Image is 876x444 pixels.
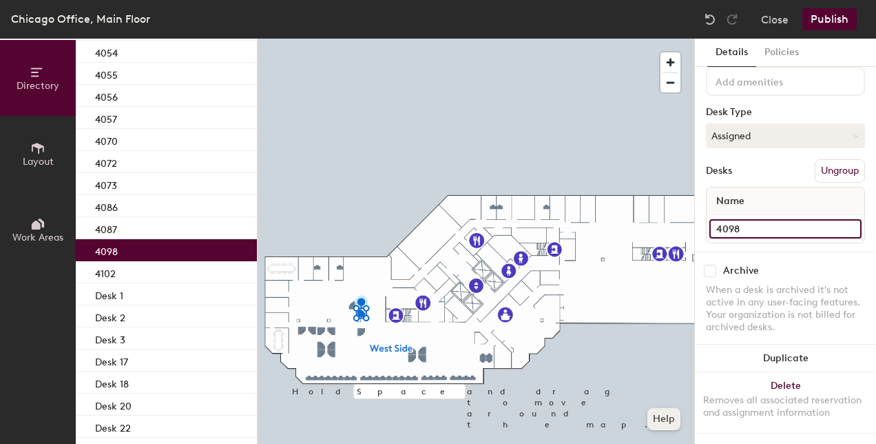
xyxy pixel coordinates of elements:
[95,65,118,81] p: 4055
[706,123,865,148] button: Assigned
[709,189,751,214] span: Name
[761,8,789,30] button: Close
[95,242,118,258] p: 4098
[95,154,117,170] p: 4072
[695,372,876,433] button: DeleteRemoves all associated reservation and assignment information
[95,43,118,59] p: 4054
[17,80,59,92] span: Directory
[725,12,739,26] img: Redo
[756,39,807,67] button: Policies
[95,88,118,103] p: 4056
[95,330,125,346] p: Desk 3
[23,156,54,168] span: Layout
[723,265,759,276] div: Archive
[95,418,131,434] p: Desk 22
[95,374,129,390] p: Desk 18
[706,107,865,118] div: Desk Type
[713,72,837,89] input: Add amenities
[11,10,150,28] div: Chicago Office, Main Floor
[12,232,63,243] span: Work Areas
[95,198,118,214] p: 4086
[703,12,717,26] img: Undo
[707,39,756,67] button: Details
[95,176,117,192] p: 4073
[95,132,118,148] p: 4070
[706,284,865,334] div: When a desk is archived it's not active in any user-facing features. Your organization is not bil...
[95,352,128,368] p: Desk 17
[709,219,862,239] input: Unnamed desk
[815,159,865,183] button: Ungroup
[95,110,117,125] p: 4057
[647,408,680,430] button: Help
[95,220,117,236] p: 4087
[802,8,857,30] button: Publish
[95,286,123,302] p: Desk 1
[95,308,125,324] p: Desk 2
[95,264,116,280] p: 4102
[695,345,876,372] button: Duplicate
[706,165,732,176] div: Desks
[95,396,132,412] p: Desk 20
[703,394,868,419] div: Removes all associated reservation and assignment information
